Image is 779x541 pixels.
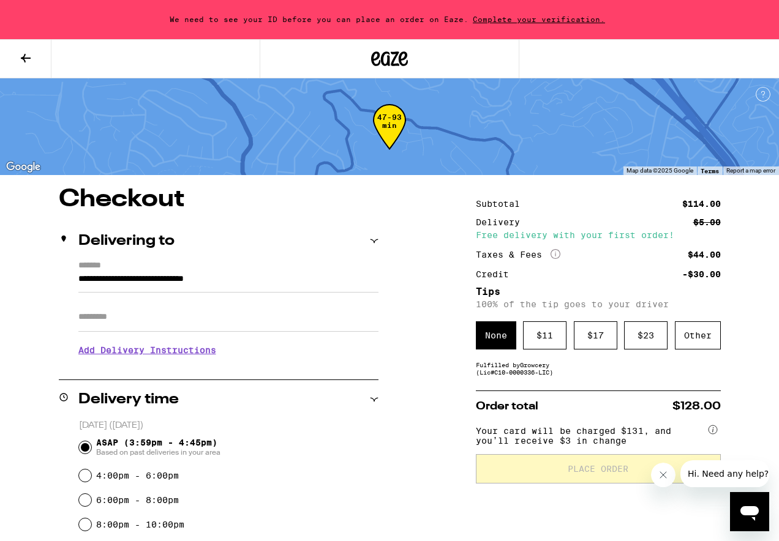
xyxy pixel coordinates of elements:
[469,15,609,23] span: Complete your verification.
[680,460,769,487] iframe: Message from company
[476,218,529,226] div: Delivery
[624,321,668,349] div: $ 23
[373,113,406,159] div: 47-93 min
[476,422,706,446] span: Your card will be charged $131, and you’ll receive $3 in change
[78,364,378,374] p: We'll contact you at [PHONE_NUMBER] when we arrive
[651,463,676,487] iframe: Close message
[726,167,775,174] a: Report a map error
[675,321,721,349] div: Other
[170,15,469,23] span: We need to see your ID before you can place an order on Eaze.
[96,471,179,480] label: 4:00pm - 6:00pm
[476,231,721,239] div: Free delivery with your first order!
[96,520,184,529] label: 8:00pm - 10:00pm
[523,321,566,349] div: $ 11
[3,159,43,175] img: Google
[59,187,378,212] h1: Checkout
[672,401,721,412] span: $128.00
[476,401,538,412] span: Order total
[476,200,529,208] div: Subtotal
[96,495,179,505] label: 6:00pm - 8:00pm
[476,454,721,483] button: Place Order
[476,249,560,260] div: Taxes & Fees
[96,447,220,457] span: Based on past deliveries in your area
[568,465,628,473] span: Place Order
[78,392,179,407] h2: Delivery time
[627,167,693,174] span: Map data ©2025 Google
[78,234,175,248] h2: Delivering to
[3,159,43,175] a: Open this area in Google Maps (opens a new window)
[476,287,721,297] h5: Tips
[682,270,721,278] div: -$30.00
[730,492,769,531] iframe: Button to launch messaging window
[78,336,378,364] h3: Add Delivery Instructions
[476,361,721,376] div: Fulfilled by Growcery (Lic# C10-0000336-LIC )
[79,420,378,431] p: [DATE] ([DATE])
[693,218,721,226] div: $5.00
[476,321,516,349] div: None
[476,299,721,309] p: 100% of the tip goes to your driver
[96,438,220,457] span: ASAP (3:59pm - 4:45pm)
[701,167,719,174] a: Terms
[682,200,721,208] div: $114.00
[574,321,617,349] div: $ 17
[688,250,721,259] div: $44.00
[476,270,517,278] div: Credit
